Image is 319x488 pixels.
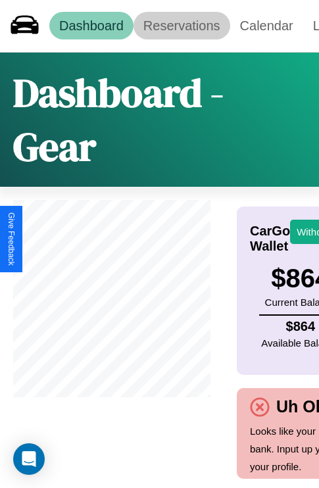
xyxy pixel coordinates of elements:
div: Open Intercom Messenger [13,443,45,475]
h1: Dashboard - Gear [13,66,306,174]
a: Dashboard [49,12,134,39]
h4: CarGo Wallet [250,224,290,254]
a: Calendar [230,12,303,39]
a: Reservations [134,12,230,39]
div: Give Feedback [7,212,16,266]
